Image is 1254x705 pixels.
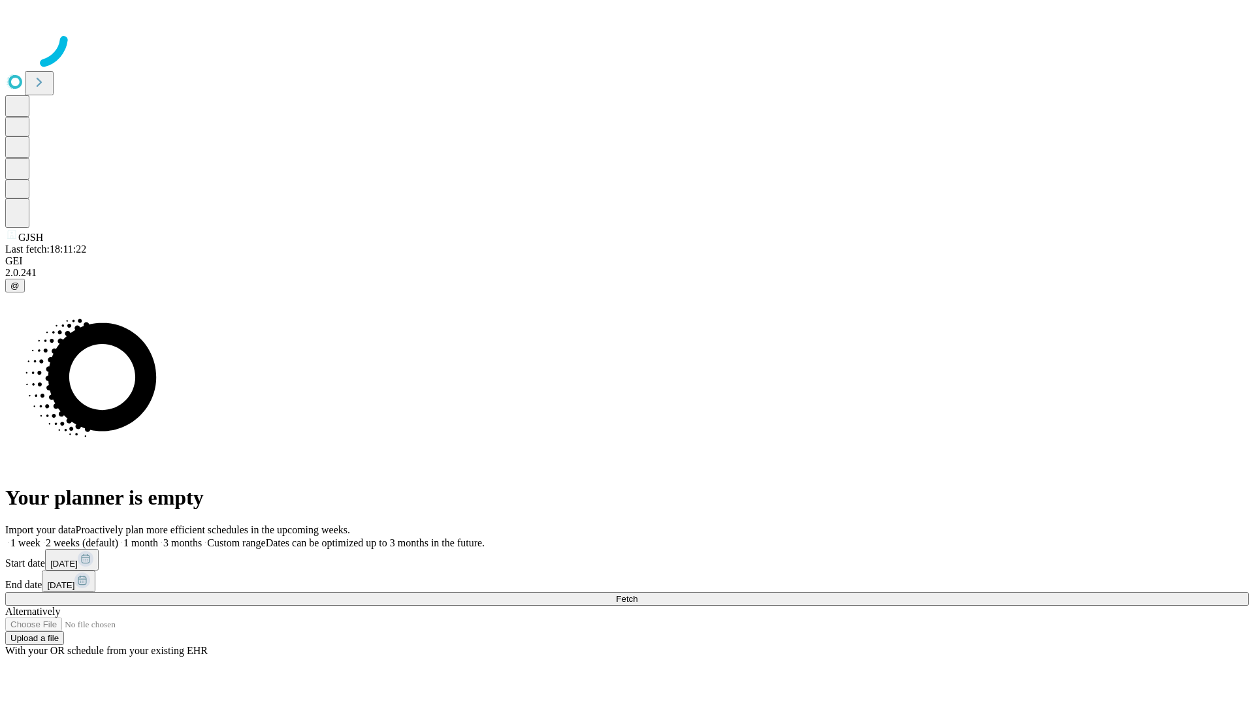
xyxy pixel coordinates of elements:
[5,606,60,617] span: Alternatively
[207,537,265,548] span: Custom range
[76,524,350,535] span: Proactively plan more efficient schedules in the upcoming weeks.
[5,592,1249,606] button: Fetch
[10,537,40,548] span: 1 week
[5,243,86,255] span: Last fetch: 18:11:22
[616,594,637,604] span: Fetch
[5,549,1249,571] div: Start date
[45,549,99,571] button: [DATE]
[5,279,25,292] button: @
[266,537,485,548] span: Dates can be optimized up to 3 months in the future.
[5,255,1249,267] div: GEI
[42,571,95,592] button: [DATE]
[5,486,1249,510] h1: Your planner is empty
[18,232,43,243] span: GJSH
[5,267,1249,279] div: 2.0.241
[47,580,74,590] span: [DATE]
[5,645,208,656] span: With your OR schedule from your existing EHR
[46,537,118,548] span: 2 weeks (default)
[5,571,1249,592] div: End date
[123,537,158,548] span: 1 month
[10,281,20,290] span: @
[5,524,76,535] span: Import your data
[5,631,64,645] button: Upload a file
[50,559,78,569] span: [DATE]
[163,537,202,548] span: 3 months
